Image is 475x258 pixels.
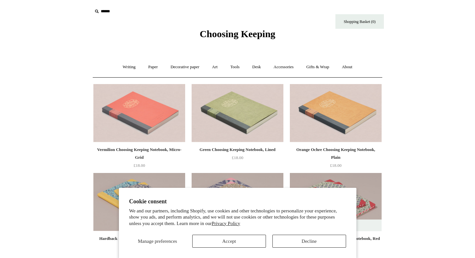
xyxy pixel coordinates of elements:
[133,163,145,168] span: £18.00
[330,163,342,168] span: £18.00
[129,235,186,248] button: Manage preferences
[247,59,267,76] a: Desk
[192,235,266,248] button: Accept
[93,173,185,231] a: Hardback "Composition Ledger" Notebook, Bright Yellow Spine Hardback "Composition Ledger" Noteboo...
[335,14,384,29] a: Shopping Basket (0)
[200,34,275,38] a: Choosing Keeping
[336,59,358,76] a: About
[129,208,346,227] p: We and our partners, including Shopify, use cookies and other technologies to personalize your ex...
[301,59,335,76] a: Gifts & Wrap
[93,173,185,231] img: Hardback "Composition Ledger" Notebook, Bright Yellow Spine
[206,59,223,76] a: Art
[268,59,300,76] a: Accessories
[193,146,282,154] div: Green Choosing Keeping Notebook, Lined
[142,59,164,76] a: Paper
[192,84,283,142] a: Green Choosing Keeping Notebook, Lined Green Choosing Keeping Notebook, Lined
[129,198,346,205] h2: Cookie consent
[192,173,283,231] a: Hardback "Composition Ledger" Notebook, Baby Pink Spine Hardback "Composition Ledger" Notebook, B...
[290,173,382,231] img: Hardback "Composition Ledger" Notebook, Red Spine
[93,84,185,142] img: Vermilion Choosing Keeping Notebook, Micro-Grid
[200,28,275,39] span: Choosing Keeping
[290,146,382,172] a: Orange Ochre Choosing Keeping Notebook, Plain £18.00
[117,59,142,76] a: Writing
[290,173,382,231] a: Hardback "Composition Ledger" Notebook, Red Spine Hardback "Composition Ledger" Notebook, Red Spi...
[290,84,382,142] img: Orange Ochre Choosing Keeping Notebook, Plain
[290,84,382,142] a: Orange Ochre Choosing Keeping Notebook, Plain Orange Ochre Choosing Keeping Notebook, Plain
[95,146,184,161] div: Vermilion Choosing Keeping Notebook, Micro-Grid
[165,59,205,76] a: Decorative paper
[232,155,243,160] span: £18.00
[93,84,185,142] a: Vermilion Choosing Keeping Notebook, Micro-Grid Vermilion Choosing Keeping Notebook, Micro-Grid
[212,221,240,226] a: Privacy Policy
[272,235,346,248] button: Decline
[225,59,246,76] a: Tools
[192,173,283,231] img: Hardback "Composition Ledger" Notebook, Baby Pink Spine
[291,146,380,161] div: Orange Ochre Choosing Keeping Notebook, Plain
[93,146,185,172] a: Vermilion Choosing Keeping Notebook, Micro-Grid £18.00
[192,146,283,172] a: Green Choosing Keeping Notebook, Lined £18.00
[95,235,184,250] div: Hardback "Composition Ledger" Notebook, Bright Yellow Spine
[138,239,177,244] span: Manage preferences
[192,84,283,142] img: Green Choosing Keeping Notebook, Lined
